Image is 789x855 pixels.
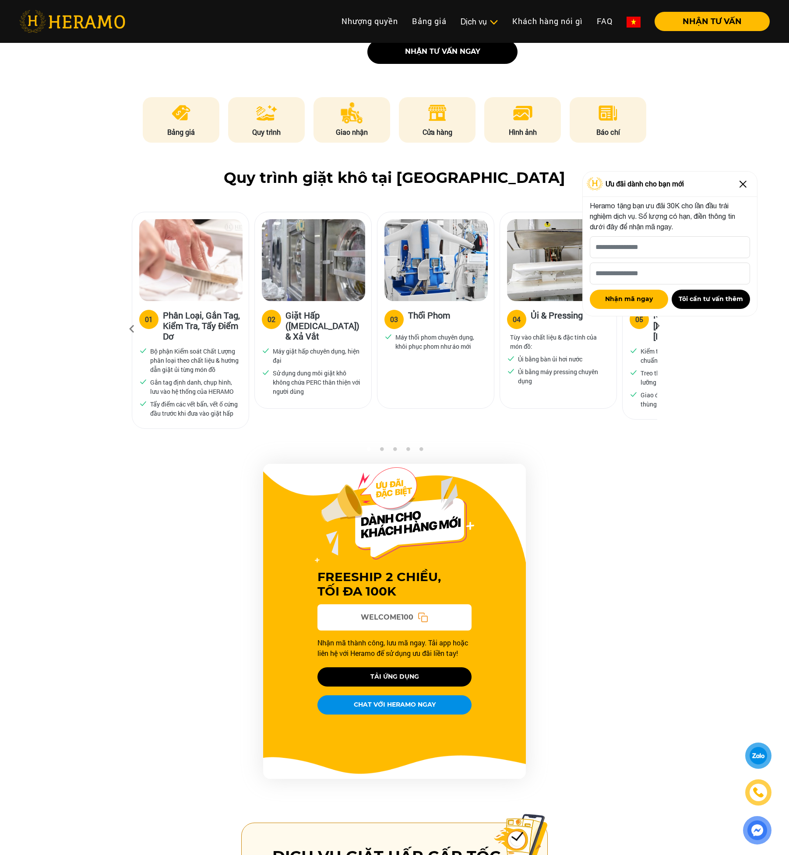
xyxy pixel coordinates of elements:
[19,169,770,187] h2: Quy trình giặt khô tại [GEOGRAPHIC_DATA]
[399,127,476,137] p: Cửa hàng
[753,787,764,798] img: phone-icon
[635,314,643,325] div: 05
[262,219,365,301] img: heramo-quy-trinh-giat-hap-tieu-chuan-buoc-2
[163,310,242,341] h3: Phân Loại, Gắn Tag, Kiểm Tra, Tẩy Điểm Dơ
[518,367,606,385] p: Ủi bằng máy pressing chuyên dụng
[513,314,521,325] div: 04
[641,390,729,409] p: Giao đến khách hàng bằng thùng chữ U để giữ phom đồ
[590,200,750,232] p: Heramo tặng bạn ưu đãi 30K cho lần đầu trải nghiệm dịch vụ. Số lượng có hạn, điền thông tin dưới ...
[367,40,518,64] button: nhận tư vấn ngay
[262,347,270,354] img: checked.svg
[384,219,488,301] img: heramo-quy-trinh-giat-hap-tieu-chuan-buoc-3
[364,447,373,456] button: 1
[606,179,684,189] span: Ưu đãi dành cho bạn mới
[747,781,770,804] a: phone-icon
[315,467,474,563] img: Offer Header
[653,310,732,341] h3: Kiểm Tra Chất [PERSON_NAME] & [PERSON_NAME]
[484,127,561,137] p: Hình ảnh
[273,347,361,365] p: Máy giặt hấp chuyên dụng, hiện đại
[736,177,750,191] img: Close
[630,368,638,376] img: checked.svg
[341,102,363,123] img: delivery.png
[630,347,638,354] img: checked.svg
[570,127,647,137] p: Báo chí
[672,290,750,309] button: Tôi cần tư vấn thêm
[416,447,425,456] button: 5
[268,314,275,325] div: 02
[390,447,399,456] button: 3
[518,354,582,364] p: Ủi bằng bàn ủi hơi nước
[403,447,412,456] button: 4
[285,310,364,341] h3: Giặt Hấp ([MEDICAL_DATA]) & Xả Vắt
[139,399,147,407] img: checked.svg
[317,570,472,599] h3: FREESHIP 2 CHIỀU, TỐI ĐA 100K
[641,347,729,365] p: Kiểm tra chất lượng xử lý đạt chuẩn
[390,314,398,325] div: 03
[590,12,620,31] a: FAQ
[597,102,619,123] img: news.png
[150,347,239,374] p: Bộ phận Kiểm soát Chất Lượng phân loại theo chất liệu & hướng dẫn giặt ủi từng món đồ
[408,310,450,327] h3: Thổi Phom
[512,102,533,123] img: image.png
[139,378,147,385] img: checked.svg
[170,102,192,123] img: pricing.png
[150,378,239,396] p: Gắn tag định danh, chụp hình, lưu vào hệ thống của HERAMO
[587,177,603,190] img: Logo
[510,333,606,351] p: Tùy vào chất liệu & đặc tính của món đồ:
[139,347,147,354] img: checked.svg
[505,12,590,31] a: Khách hàng nói gì
[145,314,153,325] div: 01
[641,368,729,387] p: Treo thẳng thớm, đóng gói kỹ lưỡng
[507,367,515,375] img: checked.svg
[531,310,583,327] h3: Ủi & Pressing
[405,12,454,31] a: Bảng giá
[507,219,610,301] img: heramo-quy-trinh-giat-hap-tieu-chuan-buoc-4
[317,638,472,659] p: Nhận mã thành công, lưu mã ngay. Tải app hoặc liên hệ với Heramo để sử dụng ưu đãi liền tay!
[461,16,498,28] div: Dịch vụ
[19,10,125,33] img: heramo-logo.png
[317,667,472,687] button: TẢI ỨNG DỤNG
[139,219,243,301] img: heramo-quy-trinh-giat-hap-tieu-chuan-buoc-1
[627,17,641,28] img: vn-flag.png
[507,354,515,362] img: checked.svg
[150,399,239,418] p: Tẩy điểm các vết bẩn, vết ố cứng đầu trước khi đưa vào giặt hấp
[361,612,413,623] span: WELCOME100
[590,290,668,309] button: Nhận mã ngay
[335,12,405,31] a: Nhượng quyền
[273,368,361,396] p: Sử dụng dung môi giặt khô không chứa PERC thân thiện với người dùng
[648,18,770,25] a: NHẬN TƯ VẤN
[313,127,391,137] p: Giao nhận
[489,18,498,27] img: subToggleIcon
[228,127,305,137] p: Quy trình
[256,102,277,123] img: process.png
[377,447,386,456] button: 2
[630,390,638,398] img: checked.svg
[384,333,392,340] img: checked.svg
[395,333,484,351] p: Máy thổi phom chuyên dụng, khôi phục phom như áo mới
[426,102,448,123] img: store.png
[262,368,270,376] img: checked.svg
[317,695,472,715] button: CHAT VỚI HERAMO NGAY
[143,127,220,137] p: Bảng giá
[655,12,770,31] button: NHẬN TƯ VẤN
